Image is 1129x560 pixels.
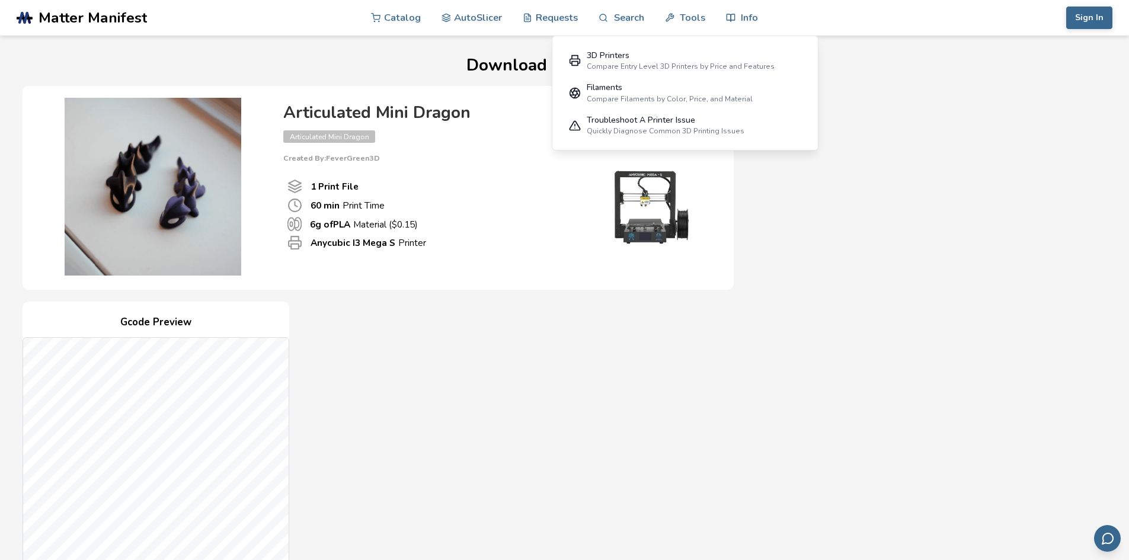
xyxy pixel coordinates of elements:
h1: Download Your Print File [23,56,1106,75]
span: Articulated Mini Dragon [283,130,375,143]
div: Troubleshoot A Printer Issue [587,116,744,125]
span: Printer [287,235,302,250]
h4: Articulated Mini Dragon [283,104,710,122]
div: Compare Filaments by Color, Price, and Material [587,95,753,103]
p: Created By: FeverGreen3D [283,154,710,162]
div: Quickly Diagnose Common 3D Printing Issues [587,127,744,135]
b: 60 min [311,199,340,212]
button: Send feedback via email [1094,525,1121,552]
div: Compare Entry Level 3D Printers by Price and Features [587,62,775,71]
b: 1 Print File [311,180,359,193]
div: Filaments [587,83,753,92]
img: Printer [591,162,710,251]
span: Number Of Print files [287,179,302,194]
img: Product [34,98,271,276]
p: Printer [311,236,426,249]
a: 3D PrintersCompare Entry Level 3D Printers by Price and Features [561,44,810,77]
p: Material ($ 0.15 ) [310,218,418,231]
b: Anycubic I3 Mega S [311,236,395,249]
button: Sign In [1066,7,1112,29]
span: Material Used [287,217,302,231]
b: 6 g of PLA [310,218,350,231]
span: Matter Manifest [39,9,147,26]
h4: Gcode Preview [23,313,289,332]
p: Print Time [311,199,385,212]
span: Print Time [287,198,302,213]
a: Troubleshoot A Printer IssueQuickly Diagnose Common 3D Printing Issues [561,109,810,142]
div: 3D Printers [587,51,775,60]
a: FilamentsCompare Filaments by Color, Price, and Material [561,77,810,110]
